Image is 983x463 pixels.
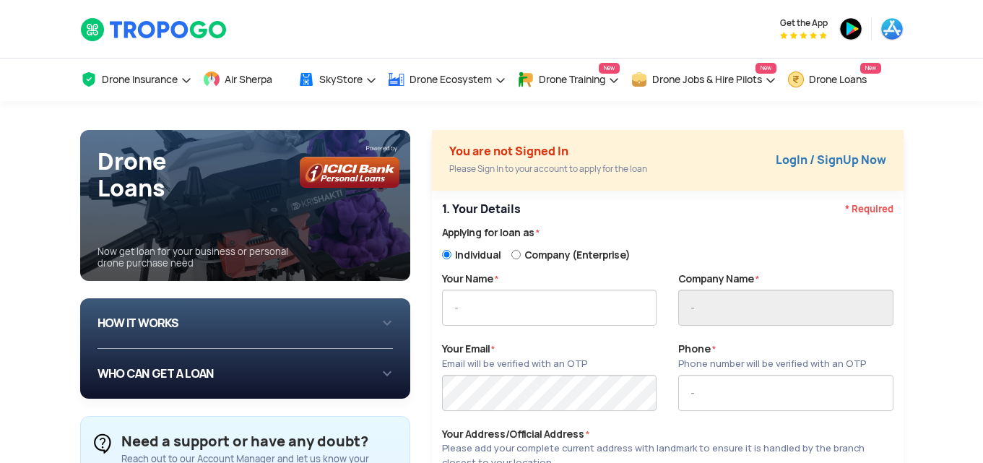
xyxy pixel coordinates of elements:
[787,59,881,101] a: Drone LoansNew
[121,430,397,453] div: Need a support or have any doubt?
[203,59,287,101] a: Air Sherpa
[678,357,866,371] div: Phone number will be verified with an OTP
[442,342,587,371] label: Your Email
[678,272,759,287] label: Company Name
[511,247,521,262] input: Company (Enterprise)
[776,152,886,168] a: LogIn / SignUp Now
[449,143,647,160] div: You are not Signed In
[880,17,904,40] img: ic_appstore.png
[652,74,762,85] span: Drone Jobs & Hire Pilots
[98,236,411,281] div: Now get loan for your business or personal drone purchase need
[80,17,228,42] img: TropoGo Logo
[599,63,620,74] span: New
[388,59,506,101] a: Drone Ecosystem
[442,272,498,287] label: Your Name
[225,74,272,85] span: Air Sherpa
[319,74,363,85] span: SkyStore
[455,248,501,262] span: Individual
[524,248,630,262] span: Company (Enterprise)
[300,144,399,188] img: bg_icicilogo1.png
[845,201,893,218] span: * Required
[98,360,394,387] div: WHO CAN GET A LOAN
[102,74,178,85] span: Drone Insurance
[449,160,647,178] div: Please Sign In to your account to apply for the loan
[755,63,776,74] span: New
[442,225,893,241] label: Applying for loan as
[442,290,657,326] input: -
[780,32,827,39] img: App Raking
[860,63,881,74] span: New
[98,148,411,202] h1: Drone Loans
[780,17,828,29] span: Get the App
[678,375,893,411] input: -
[442,247,451,262] input: Individual
[839,17,862,40] img: ic_playstore.png
[678,342,866,371] label: Phone
[678,290,893,326] input: -
[298,59,377,101] a: SkyStore
[442,201,893,218] p: 1. Your Details
[809,74,867,85] span: Drone Loans
[539,74,605,85] span: Drone Training
[631,59,776,101] a: Drone Jobs & Hire PilotsNew
[442,357,587,371] div: Email will be verified with an OTP
[98,310,394,337] div: HOW IT WORKS
[517,59,620,101] a: Drone TrainingNew
[410,74,492,85] span: Drone Ecosystem
[80,59,192,101] a: Drone Insurance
